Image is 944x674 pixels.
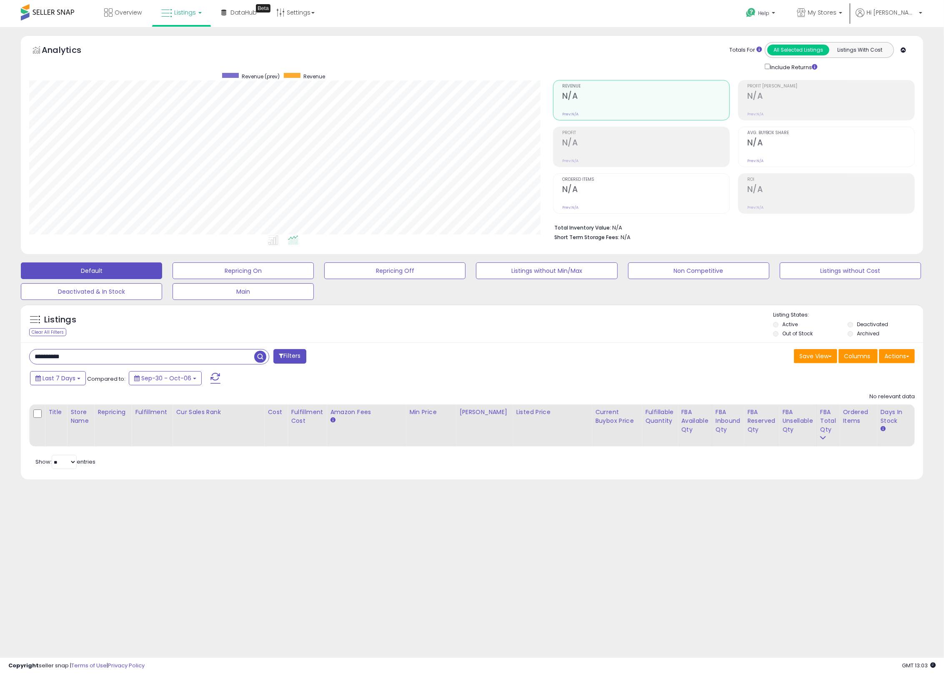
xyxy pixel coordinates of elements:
label: Active [782,321,798,328]
span: Ordered Items [562,177,729,182]
div: FBA Total Qty [820,408,836,434]
div: FBA Reserved Qty [747,408,775,434]
h2: N/A [562,91,729,102]
button: Non Competitive [628,262,769,279]
button: All Selected Listings [767,45,829,55]
i: Get Help [746,7,756,18]
small: Prev: N/A [747,205,764,210]
span: Last 7 Days [43,374,75,382]
span: N/A [621,233,631,241]
button: Repricing Off [324,262,466,279]
label: Archived [857,330,879,337]
small: Prev: N/A [562,205,578,210]
span: Show: entries [35,458,95,466]
div: FBA inbound Qty [716,408,741,434]
span: DataHub [230,8,257,17]
div: Clear All Filters [29,328,66,336]
div: Min Price [409,408,452,417]
label: Deactivated [857,321,888,328]
div: Store Name [70,408,90,425]
button: Repricing On [173,262,314,279]
label: Out of Stock [782,330,813,337]
h2: N/A [562,185,729,196]
span: Revenue [303,73,325,80]
div: Totals For [729,46,762,54]
button: Sep-30 - Oct-06 [129,371,202,385]
h2: N/A [747,91,914,102]
h2: N/A [747,185,914,196]
div: Title [48,408,63,417]
span: Revenue (prev) [242,73,280,80]
div: Listed Price [516,408,588,417]
div: Cur Sales Rank [176,408,260,417]
div: Ordered Items [843,408,873,425]
button: Deactivated & In Stock [21,283,162,300]
div: Current Buybox Price [595,408,638,425]
div: Days In Stock [880,408,911,425]
button: Last 7 Days [30,371,86,385]
p: Listing States: [773,311,923,319]
span: Listings [174,8,196,17]
div: Include Returns [759,62,827,72]
div: Amazon Fees [330,408,402,417]
b: Short Term Storage Fees: [554,234,619,241]
button: Filters [273,349,306,364]
span: Compared to: [87,375,125,383]
small: Prev: N/A [747,158,764,163]
small: Amazon Fees. [330,417,335,424]
div: [PERSON_NAME] [459,408,509,417]
span: Revenue [562,84,729,89]
span: ROI [747,177,914,182]
small: Prev: N/A [562,112,578,117]
span: Columns [844,352,870,360]
h5: Analytics [42,44,98,58]
span: Help [758,10,769,17]
span: Hi [PERSON_NAME] [866,8,916,17]
span: Sep-30 - Oct-06 [141,374,191,382]
button: Listings With Cost [829,45,891,55]
button: Columns [839,349,878,363]
span: Avg. Buybox Share [747,131,914,135]
span: Profit [PERSON_NAME] [747,84,914,89]
small: Prev: N/A [562,158,578,163]
span: Profit [562,131,729,135]
button: Default [21,262,162,279]
div: FBA Unsellable Qty [782,408,813,434]
b: Total Inventory Value: [554,224,611,231]
button: Save View [794,349,837,363]
div: Tooltip anchor [256,4,270,12]
span: Overview [115,8,142,17]
a: Hi [PERSON_NAME] [856,8,922,27]
div: No relevant data [869,393,915,401]
button: Main [173,283,314,300]
div: Cost [268,408,284,417]
li: N/A [554,222,909,232]
div: Fulfillable Quantity [645,408,674,425]
h2: N/A [562,138,729,149]
h2: N/A [747,138,914,149]
div: Fulfillment Cost [291,408,323,425]
small: Days In Stock. [880,425,885,433]
div: Fulfillment [135,408,169,417]
div: Repricing [98,408,128,417]
span: My Stores [808,8,836,17]
button: Actions [879,349,915,363]
button: Listings without Cost [780,262,921,279]
small: Prev: N/A [747,112,764,117]
h5: Listings [44,314,76,326]
div: FBA Available Qty [681,408,708,434]
button: Listings without Min/Max [476,262,617,279]
a: Help [739,1,784,27]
